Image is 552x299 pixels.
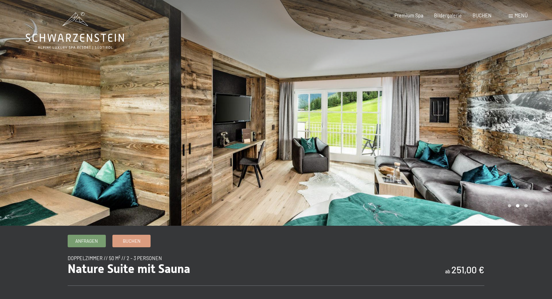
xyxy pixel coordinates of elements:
span: Menü [515,13,528,18]
span: ab [445,268,450,274]
a: BUCHEN [473,13,492,18]
a: Anfragen [68,235,105,247]
a: Buchen [113,235,150,247]
a: Premium Spa [394,13,423,18]
span: Doppelzimmer // 50 m² // 2 - 3 Personen [68,255,162,261]
span: Buchen [123,238,141,244]
a: Bildergalerie [434,13,462,18]
span: Anfragen [75,238,98,244]
span: Nature Suite mit Sauna [68,261,190,276]
b: 251,00 € [451,264,484,275]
